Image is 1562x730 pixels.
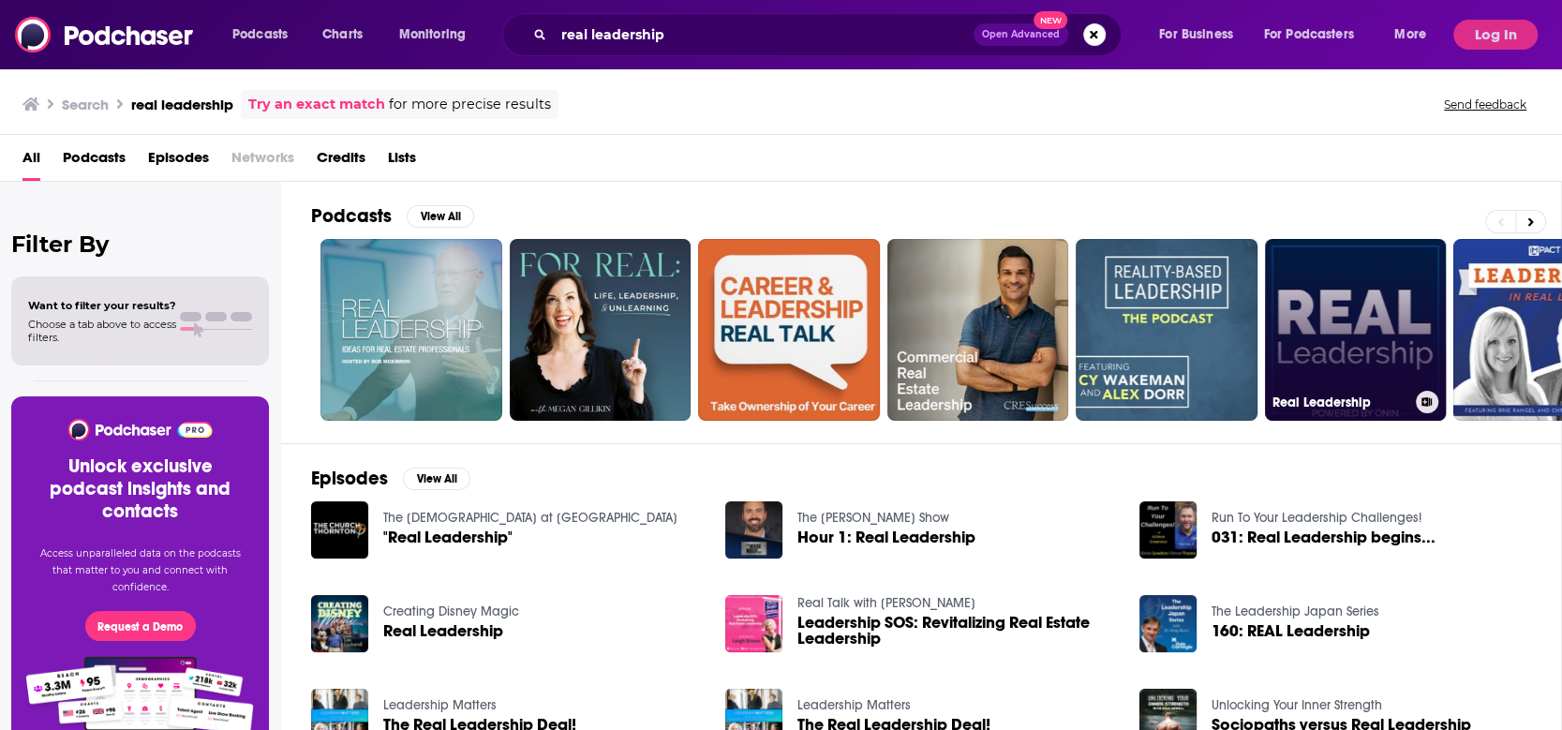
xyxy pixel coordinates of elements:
[1272,395,1408,410] h3: Real Leadership
[1212,510,1421,526] a: Run To Your Leadership Challenges!
[1034,11,1067,29] span: New
[34,455,246,523] h3: Unlock exclusive podcast insights and contacts
[15,17,195,52] img: Podchaser - Follow, Share and Rate Podcasts
[1212,623,1370,639] a: 160: REAL Leadership
[1212,529,1436,545] a: 031: Real Leadership begins...
[389,94,551,115] span: for more precise results
[28,299,176,312] span: Want to filter your results?
[797,510,949,526] a: The Jesse Kelly Show
[317,142,365,181] a: Credits
[22,142,40,181] a: All
[383,510,677,526] a: The Church at Thornton
[63,142,126,181] a: Podcasts
[232,22,288,48] span: Podcasts
[85,611,196,641] button: Request a Demo
[131,96,233,113] h3: real leadership
[974,23,1068,46] button: Open AdvancedNew
[311,501,368,559] img: "Real Leadership"
[219,20,312,50] button: open menu
[1381,20,1450,50] button: open menu
[383,529,513,545] a: "Real Leadership"
[797,529,975,545] a: Hour 1: Real Leadership
[1264,22,1354,48] span: For Podcasters
[383,623,503,639] a: Real Leadership
[725,595,782,652] img: Leadership SOS: Revitalizing Real Estate Leadership
[28,318,176,344] span: Choose a tab above to access filters.
[311,204,474,228] a: PodcastsView All
[311,595,368,652] img: Real Leadership
[231,142,294,181] span: Networks
[388,142,416,181] a: Lists
[67,419,214,440] img: Podchaser - Follow, Share and Rate Podcasts
[1146,20,1257,50] button: open menu
[1212,603,1379,619] a: The Leadership Japan Series
[310,20,374,50] a: Charts
[1438,97,1532,112] button: Send feedback
[407,205,474,228] button: View All
[148,142,209,181] a: Episodes
[311,204,392,228] h2: Podcasts
[1212,697,1382,713] a: Unlocking Your Inner Strength
[1139,595,1197,652] img: 160: REAL Leadership
[1265,239,1447,421] a: Real Leadership
[797,615,1117,647] a: Leadership SOS: Revitalizing Real Estate Leadership
[386,20,490,50] button: open menu
[1252,20,1381,50] button: open menu
[248,94,385,115] a: Try an exact match
[34,545,246,596] p: Access unparalleled data on the podcasts that matter to you and connect with confidence.
[725,501,782,559] img: Hour 1: Real Leadership
[520,13,1139,56] div: Search podcasts, credits, & more...
[1394,22,1426,48] span: More
[797,697,911,713] a: Leadership Matters
[62,96,109,113] h3: Search
[1139,501,1197,559] img: 031: Real Leadership begins...
[982,30,1060,39] span: Open Advanced
[311,467,470,490] a: EpisodesView All
[383,697,497,713] a: Leadership Matters
[1159,22,1233,48] span: For Business
[554,20,974,50] input: Search podcasts, credits, & more...
[1453,20,1538,50] button: Log In
[383,603,519,619] a: Creating Disney Magic
[11,231,269,258] h2: Filter By
[322,22,363,48] span: Charts
[311,467,388,490] h2: Episodes
[403,468,470,490] button: View All
[797,595,975,611] a: Real Talk with Leigh Brown
[399,22,466,48] span: Monitoring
